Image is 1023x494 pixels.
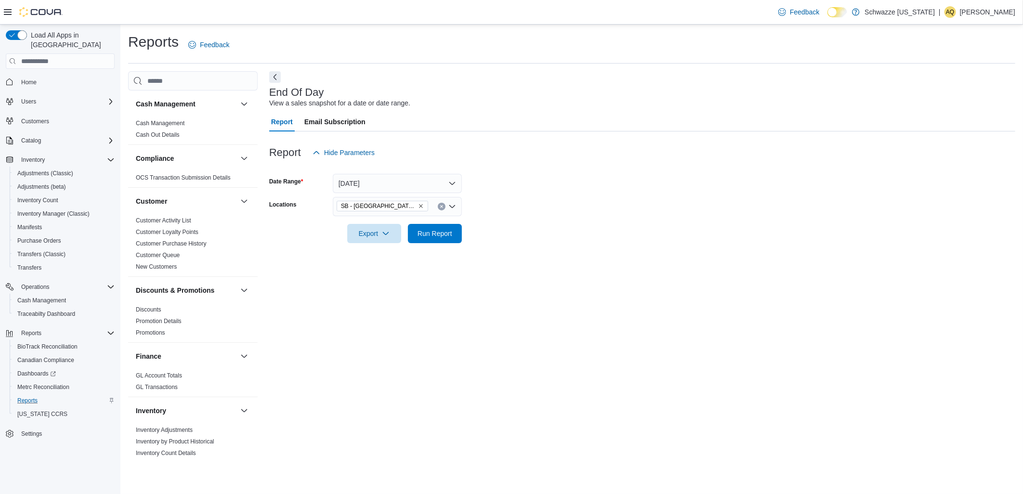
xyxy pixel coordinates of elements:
[17,343,78,351] span: BioTrack Reconciliation
[13,262,115,273] span: Transfers
[17,196,58,204] span: Inventory Count
[238,405,250,416] button: Inventory
[309,143,379,162] button: Hide Parameters
[13,208,115,220] span: Inventory Manager (Classic)
[17,210,90,218] span: Inventory Manager (Classic)
[136,406,236,416] button: Inventory
[136,174,231,181] a: OCS Transaction Submission Details
[2,114,118,128] button: Customers
[136,240,207,247] a: Customer Purchase History
[10,394,118,407] button: Reports
[136,351,236,361] button: Finance
[269,201,297,208] label: Locations
[10,207,118,221] button: Inventory Manager (Classic)
[337,201,428,211] span: SB - Fort Collins
[17,281,115,293] span: Operations
[13,235,65,247] a: Purchase Orders
[10,247,118,261] button: Transfers (Classic)
[238,98,250,110] button: Cash Management
[19,7,63,17] img: Cova
[347,224,401,243] button: Export
[2,95,118,108] button: Users
[353,224,395,243] span: Export
[128,172,258,187] div: Compliance
[418,203,424,209] button: Remove SB - Fort Collins from selection in this group
[21,329,41,337] span: Reports
[136,263,177,270] a: New Customers
[136,286,214,295] h3: Discounts & Promotions
[136,384,178,390] a: GL Transactions
[136,450,196,456] a: Inventory Count Details
[136,372,182,379] a: GL Account Totals
[136,406,166,416] h3: Inventory
[13,308,79,320] a: Traceabilty Dashboard
[13,408,115,420] span: Washington CCRS
[17,237,61,245] span: Purchase Orders
[6,71,115,466] nav: Complex example
[21,430,42,438] span: Settings
[13,395,115,406] span: Reports
[136,449,196,457] span: Inventory Count Details
[13,195,115,206] span: Inventory Count
[238,195,250,207] button: Customer
[17,115,115,127] span: Customers
[21,78,37,86] span: Home
[17,370,56,377] span: Dashboards
[17,154,115,166] span: Inventory
[136,317,182,325] span: Promotion Details
[136,228,198,236] span: Customer Loyalty Points
[136,99,196,109] h3: Cash Management
[2,153,118,167] button: Inventory
[21,156,45,164] span: Inventory
[238,153,250,164] button: Compliance
[408,224,462,243] button: Run Report
[10,307,118,321] button: Traceabilty Dashboard
[128,370,258,397] div: Finance
[13,368,115,379] span: Dashboards
[13,248,115,260] span: Transfers (Classic)
[865,6,935,18] p: Schwazze [US_STATE]
[17,397,38,404] span: Reports
[136,196,236,206] button: Customer
[13,368,60,379] a: Dashboards
[2,134,118,147] button: Catalog
[10,194,118,207] button: Inventory Count
[269,87,324,98] h3: End Of Day
[13,381,115,393] span: Metrc Reconciliation
[21,98,36,105] span: Users
[136,351,161,361] h3: Finance
[13,295,115,306] span: Cash Management
[17,264,41,272] span: Transfers
[939,6,941,18] p: |
[17,327,45,339] button: Reports
[2,75,118,89] button: Home
[13,308,115,320] span: Traceabilty Dashboard
[136,263,177,271] span: New Customers
[10,234,118,247] button: Purchase Orders
[2,326,118,340] button: Reports
[128,304,258,342] div: Discounts & Promotions
[136,99,236,109] button: Cash Management
[13,221,46,233] a: Manifests
[333,174,462,193] button: [DATE]
[13,221,115,233] span: Manifests
[27,30,115,50] span: Load All Apps in [GEOGRAPHIC_DATA]
[184,35,233,54] a: Feedback
[238,285,250,296] button: Discounts & Promotions
[17,77,40,88] a: Home
[944,6,956,18] div: Anastasia Queen
[136,131,180,138] a: Cash Out Details
[13,208,93,220] a: Inventory Manager (Classic)
[136,329,165,337] span: Promotions
[13,381,73,393] a: Metrc Reconciliation
[17,310,75,318] span: Traceabilty Dashboard
[10,353,118,367] button: Canadian Compliance
[17,154,49,166] button: Inventory
[17,223,42,231] span: Manifests
[136,286,236,295] button: Discounts & Promotions
[17,96,40,107] button: Users
[269,178,303,185] label: Date Range
[827,17,828,18] span: Dark Mode
[136,306,161,313] a: Discounts
[136,329,165,336] a: Promotions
